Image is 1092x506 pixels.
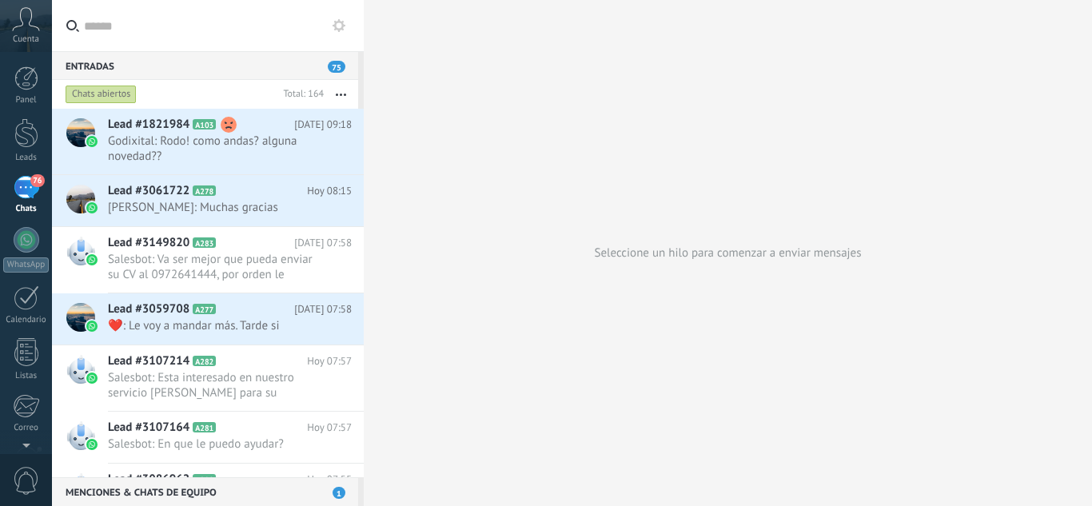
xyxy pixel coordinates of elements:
[66,85,137,104] div: Chats abiertos
[3,371,50,381] div: Listas
[52,293,364,345] a: Lead #3059708 A277 [DATE] 07:58 ❤️: Le voy a mandar más. Tarde si
[52,227,364,293] a: Lead #3149820 A283 [DATE] 07:58 Salesbot: Va ser mejor que pueda enviar su CV al 0972641444, por ...
[3,315,50,325] div: Calendario
[294,235,352,251] span: [DATE] 07:58
[294,301,352,317] span: [DATE] 07:58
[193,304,216,314] span: A277
[193,119,216,129] span: A103
[108,235,189,251] span: Lead #3149820
[108,420,189,436] span: Lead #3107164
[324,80,358,109] button: Más
[307,472,352,488] span: Hoy 07:55
[3,257,49,273] div: WhatsApp
[277,86,324,102] div: Total: 164
[193,185,216,196] span: A278
[108,133,321,164] span: Godixital: Rodo! como andas? alguna novedad??
[52,109,364,174] a: Lead #1821984 A103 [DATE] 09:18 Godixital: Rodo! como andas? alguna novedad??
[86,254,98,265] img: waba.svg
[108,200,321,215] span: [PERSON_NAME]: Muchas gracias
[108,318,321,333] span: ❤️: Le voy a mandar más. Tarde si
[13,34,39,45] span: Cuenta
[108,117,189,133] span: Lead #1821984
[333,487,345,499] span: 1
[52,51,358,80] div: Entradas
[86,439,98,450] img: waba.svg
[86,202,98,213] img: waba.svg
[30,174,44,187] span: 76
[86,373,98,384] img: waba.svg
[193,356,216,366] span: A282
[3,204,50,214] div: Chats
[108,252,321,282] span: Salesbot: Va ser mejor que pueda enviar su CV al 0972641444, por orden le estaran contactando en ...
[307,420,352,436] span: Hoy 07:57
[52,345,364,411] a: Lead #3107214 A282 Hoy 07:57 Salesbot: Esta interesado en nuestro servicio [PERSON_NAME] para su ...
[193,422,216,432] span: A281
[86,136,98,147] img: waba.svg
[328,61,345,73] span: 75
[193,474,216,484] span: A280
[108,436,321,452] span: Salesbot: En que le puedo ayudar?
[193,237,216,248] span: A283
[86,321,98,332] img: waba.svg
[3,95,50,106] div: Panel
[294,117,352,133] span: [DATE] 09:18
[3,153,50,163] div: Leads
[3,423,50,433] div: Correo
[307,183,352,199] span: Hoy 08:15
[108,353,189,369] span: Lead #3107214
[108,472,189,488] span: Lead #3086962
[52,412,364,463] a: Lead #3107164 A281 Hoy 07:57 Salesbot: En que le puedo ayudar?
[52,175,364,226] a: Lead #3061722 A278 Hoy 08:15 [PERSON_NAME]: Muchas gracias
[108,301,189,317] span: Lead #3059708
[108,370,321,400] span: Salesbot: Esta interesado en nuestro servicio [PERSON_NAME] para su residencia, empresa o evento?
[108,183,189,199] span: Lead #3061722
[307,353,352,369] span: Hoy 07:57
[52,477,358,506] div: Menciones & Chats de equipo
